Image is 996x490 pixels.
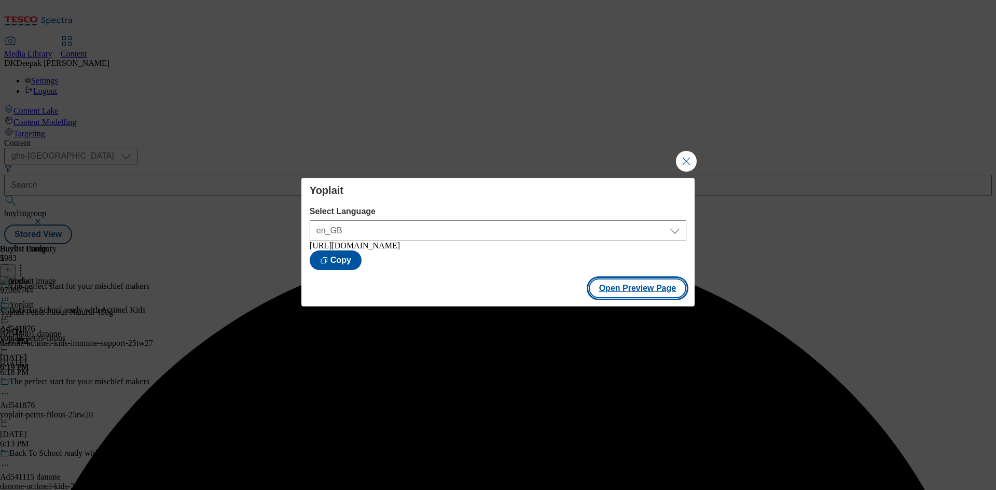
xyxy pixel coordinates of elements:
button: Close Modal [676,151,697,172]
button: Open Preview Page [589,278,687,298]
label: Select Language [310,207,686,216]
div: Modal [301,178,695,306]
button: Copy [310,250,362,270]
div: [URL][DOMAIN_NAME] [310,241,686,250]
h4: Yoplait [310,184,686,197]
